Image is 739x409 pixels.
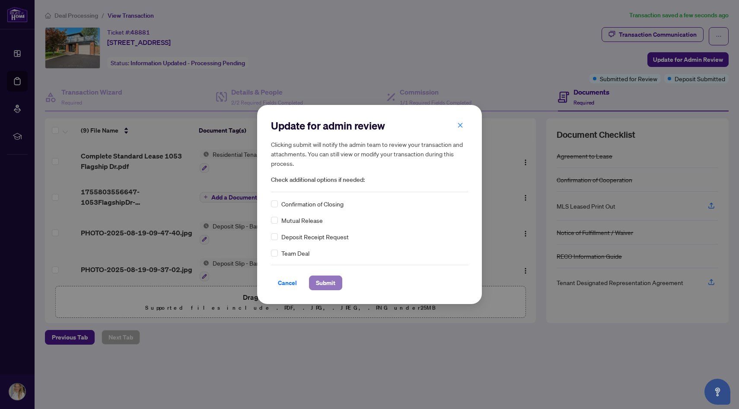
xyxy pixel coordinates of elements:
span: close [457,122,463,128]
span: Deposit Receipt Request [281,232,349,241]
span: Check additional options if needed: [271,175,468,185]
span: Submit [316,276,335,290]
span: Cancel [278,276,297,290]
button: Submit [309,276,342,290]
span: Team Deal [281,248,309,258]
span: Mutual Release [281,216,323,225]
span: Confirmation of Closing [281,199,344,209]
button: Open asap [704,379,730,405]
h2: Update for admin review [271,119,468,133]
h5: Clicking submit will notify the admin team to review your transaction and attachments. You can st... [271,140,468,168]
button: Cancel [271,276,304,290]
